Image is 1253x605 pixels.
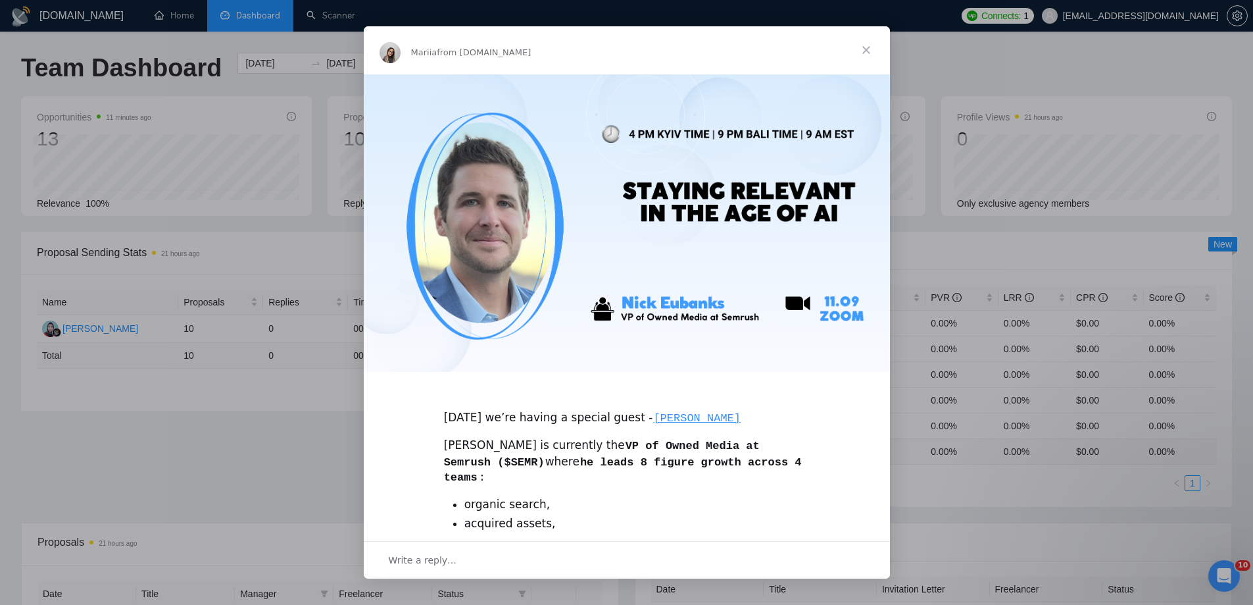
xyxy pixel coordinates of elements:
[464,497,810,513] li: organic search,
[464,516,810,532] li: acquired assets,
[478,471,486,485] code: :
[444,439,760,469] code: VP of Owned Media at Semrush ($SEMR)
[380,42,401,63] img: Profile image for Mariia
[652,411,741,425] code: [PERSON_NAME]
[389,552,457,569] span: Write a reply…
[444,394,810,427] div: [DATE] we’re having a special guest -
[444,438,810,486] div: [PERSON_NAME] is currently the where
[843,26,890,74] span: Close
[437,47,531,57] span: from [DOMAIN_NAME]
[652,411,741,424] a: [PERSON_NAME]
[364,541,890,579] div: Open conversation and reply
[444,456,802,485] code: he leads 8 figure growth across 4 teams
[411,47,437,57] span: Mariia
